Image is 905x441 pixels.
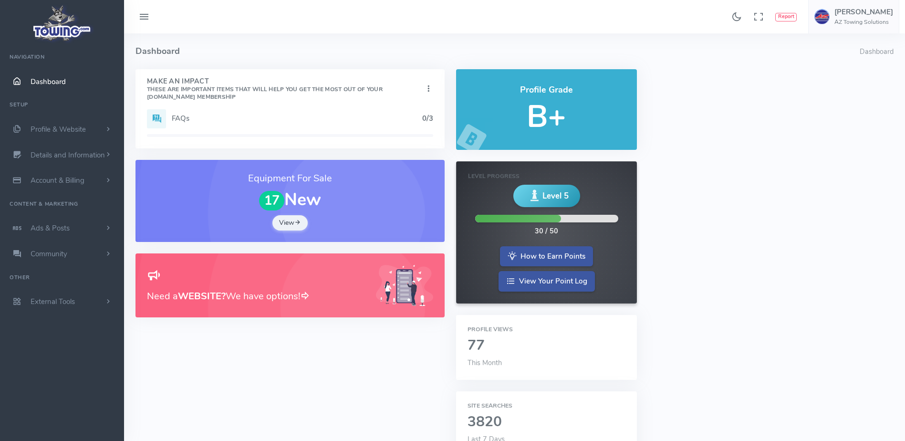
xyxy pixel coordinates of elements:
span: This Month [468,358,502,367]
h2: 77 [468,338,625,354]
h1: New [147,190,433,210]
h4: Make An Impact [147,78,424,101]
span: External Tools [31,297,75,306]
li: Dashboard [860,47,894,57]
span: Details and Information [31,150,105,160]
a: View Your Point Log [499,271,595,292]
h3: Need a We have options! [147,289,364,304]
h4: Dashboard [135,33,860,69]
a: How to Earn Points [500,246,593,267]
h6: Site Searches [468,403,625,409]
span: Account & Billing [31,176,84,185]
a: View [272,215,308,231]
small: These are important items that will help you get the most out of your [DOMAIN_NAME] Membership [147,85,383,101]
span: Community [31,249,67,259]
h5: 0/3 [422,115,433,122]
button: Report [775,13,797,21]
h5: [PERSON_NAME] [834,8,893,16]
span: Level 5 [542,190,569,202]
b: WEBSITE? [178,290,226,303]
h3: Equipment For Sale [147,171,433,186]
h6: Profile Views [468,326,625,333]
span: 17 [259,191,285,210]
img: Generic placeholder image [376,265,433,306]
h4: Profile Grade [468,85,625,95]
h6: AZ Towing Solutions [834,19,893,25]
h2: 3820 [468,414,625,430]
span: Ads & Posts [31,223,70,233]
h6: Level Progress [468,173,625,179]
span: Dashboard [31,77,66,86]
span: Profile & Website [31,125,86,134]
div: 30 / 50 [535,226,558,237]
h5: FAQs [172,115,422,122]
h5: B+ [468,100,625,134]
img: user-image [814,9,830,24]
img: logo [30,3,94,43]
